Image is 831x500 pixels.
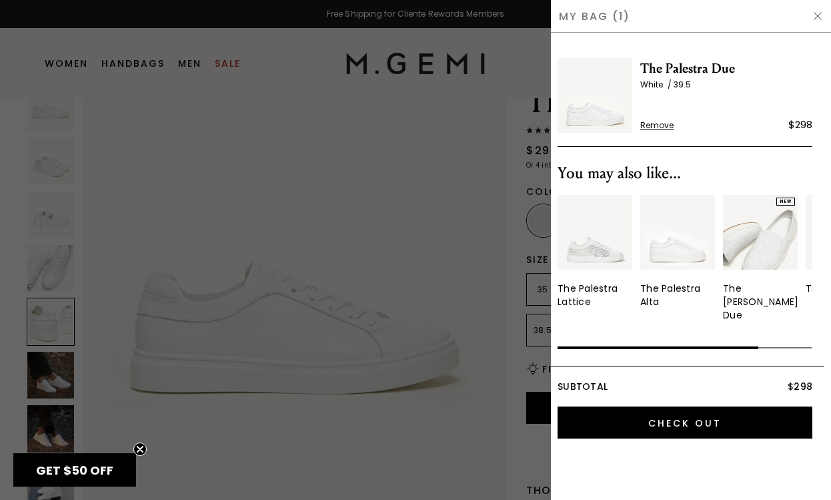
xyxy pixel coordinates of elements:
[674,79,691,90] span: 39.5
[812,11,823,21] img: Hide Drawer
[13,453,136,487] div: GET $50 OFFClose teaser
[640,282,715,308] div: The Palestra Alta
[558,58,632,133] img: The Palestra Due
[133,443,147,456] button: Close teaser
[558,380,608,393] span: Subtotal
[640,195,715,270] img: v_11224_01_Main_New_ThePalestraAlta_White_Leather_034f5286-cc43-4f73-b1d1-4c61c9e911ed_290x387_cr...
[640,58,812,79] span: The Palestra Due
[788,117,812,133] div: $298
[558,163,812,184] div: You may also like...
[558,195,632,308] a: The Palestra Lattice
[558,282,632,308] div: The Palestra Lattice
[640,79,674,90] span: White
[776,198,795,206] div: NEW
[36,462,113,479] span: GET $50 OFF
[723,282,798,322] div: The [PERSON_NAME] Due
[723,195,798,322] a: NEWThe [PERSON_NAME] Due
[788,380,812,393] span: $298
[558,195,632,270] img: 7336352350267_01_Main_New_ThePalestraLattice_White_Leather_290x387_crop_center.jpg
[640,120,674,131] span: Remove
[640,195,715,308] a: The Palestra Alta
[723,195,798,270] img: 7386807107643_04_Alt_New_TheCerchioDue_White_Leather_290x387_crop_center.jpg
[558,407,812,439] input: Check Out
